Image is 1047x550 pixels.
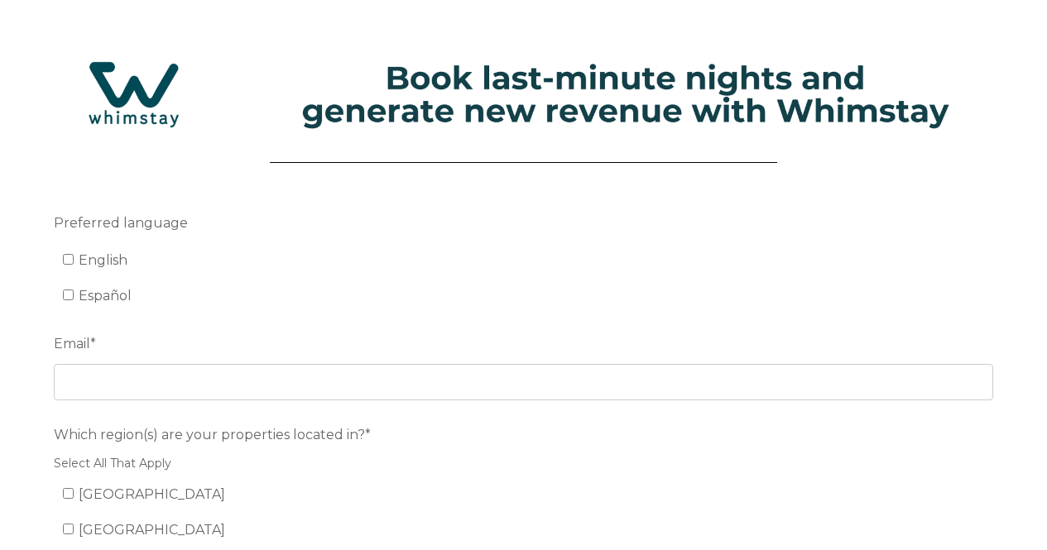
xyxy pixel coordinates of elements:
img: Hubspot header for SSOB (4) [17,41,1030,148]
legend: Select All That Apply [54,455,993,472]
span: [GEOGRAPHIC_DATA] [79,486,225,502]
span: [GEOGRAPHIC_DATA] [79,522,225,538]
input: [GEOGRAPHIC_DATA] [63,524,74,534]
input: English [63,254,74,265]
input: [GEOGRAPHIC_DATA] [63,488,74,499]
span: Preferred language [54,210,188,236]
span: English [79,252,127,268]
span: Which region(s) are your properties located in?* [54,422,371,447]
span: Español [79,288,132,304]
input: Español [63,289,74,300]
span: Email [54,331,90,356]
